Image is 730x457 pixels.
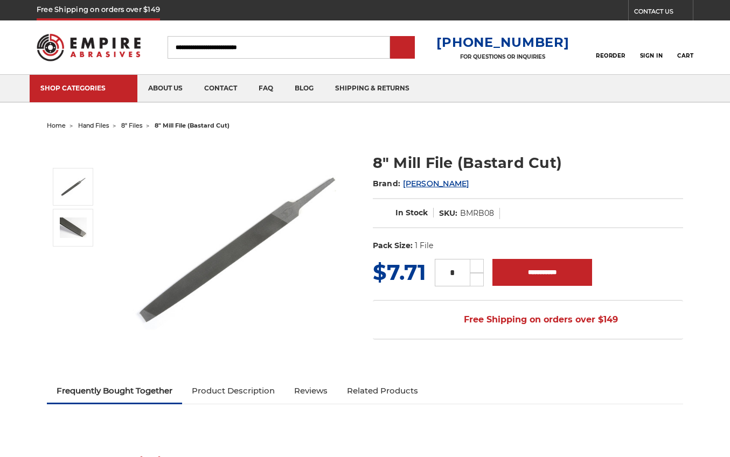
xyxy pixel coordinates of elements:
[436,53,569,60] p: FOR QUESTIONS OR INQUIRIES
[40,84,127,92] div: SHOP CATEGORIES
[596,36,625,59] a: Reorder
[596,52,625,59] span: Reorder
[395,208,428,217] span: In Stock
[60,173,87,200] img: 8" Mill File Bastard Cut
[403,179,469,188] a: [PERSON_NAME]
[373,179,401,188] span: Brand:
[193,75,248,102] a: contact
[640,52,663,59] span: Sign In
[438,309,618,331] span: Free Shipping on orders over $149
[155,122,230,129] span: 8" mill file (bastard cut)
[439,208,457,219] dt: SKU:
[415,240,433,251] dd: 1 File
[121,122,142,129] a: 8" files
[78,122,109,129] a: hand files
[634,5,693,20] a: CONTACT US
[248,75,284,102] a: faq
[47,122,66,129] a: home
[373,240,413,251] dt: Pack Size:
[436,34,569,50] a: [PHONE_NUMBER]
[337,379,428,403] a: Related Products
[460,208,494,219] dd: BMRB08
[37,27,141,68] img: Empire Abrasives
[284,379,337,403] a: Reviews
[677,52,693,59] span: Cart
[324,75,420,102] a: shipping & returns
[392,37,413,59] input: Submit
[137,75,193,102] a: about us
[182,379,284,403] a: Product Description
[47,379,182,403] a: Frequently Bought Together
[60,217,87,238] img: 8 Inch Mill metal file tool
[284,75,324,102] a: blog
[677,36,693,59] a: Cart
[373,259,426,285] span: $7.71
[373,152,683,173] h1: 8" Mill File (Bastard Cut)
[129,141,345,356] img: 8" Mill File Bastard Cut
